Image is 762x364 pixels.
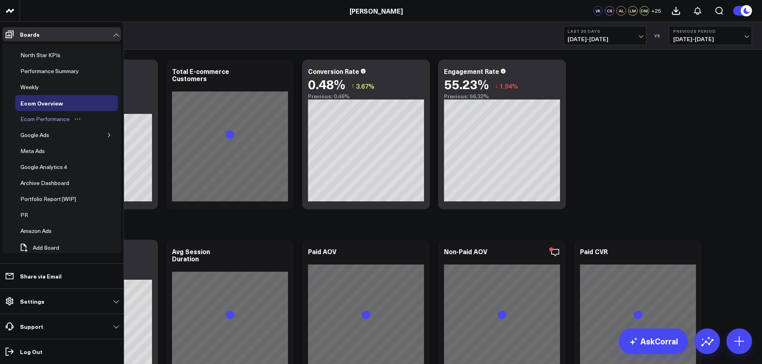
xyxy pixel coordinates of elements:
a: Ecom PerformanceOpen board menu [15,111,87,127]
div: VK [593,6,603,16]
span: ↓ [495,81,498,91]
div: Paid CVR [580,247,608,256]
div: Paid AOV [308,247,336,256]
p: Settings [20,298,44,304]
a: PROpen board menu [15,207,45,223]
div: Portfolio Report [WIP] [18,194,78,204]
a: North Star KPIsOpen board menu [15,47,78,63]
div: Meta Ads [18,146,47,156]
div: DM [640,6,649,16]
div: Archive Dashboard [18,178,71,188]
div: Total E-commerce Customers [172,67,229,83]
p: Log Out [20,348,42,355]
div: North Star KPIs [18,50,62,60]
a: Amazon AdsOpen board menu [15,223,69,239]
div: PR [18,210,30,220]
button: Add Board [15,239,63,257]
div: Ecom Overview [18,98,65,108]
div: 55.23% [444,77,489,91]
b: Last 30 Days [568,29,642,34]
div: Weekly [18,82,41,92]
button: +25 [651,6,661,16]
div: CS [605,6,614,16]
div: Google Ads [18,130,51,140]
div: AL [616,6,626,16]
div: Performance Summary [18,66,81,76]
a: WeeklyOpen board menu [15,79,56,95]
p: Boards [20,31,40,38]
span: Add Board [33,245,59,251]
a: Google Analytics 4Open board menu [15,159,84,175]
p: Support [20,323,43,330]
div: Non-Paid AOV [444,247,487,256]
div: Amazon Ads [18,226,54,236]
button: Open board menu [72,116,84,122]
span: 3.67% [356,82,374,90]
button: Last 30 Days[DATE]-[DATE] [563,26,646,45]
div: VS [650,33,665,38]
a: Portfolio Report [WIP]Open board menu [15,191,93,207]
div: LM [628,6,638,16]
div: Previous: 0.46% [308,93,424,99]
span: + 25 [651,8,661,14]
p: Share via Email [20,273,62,279]
div: Conversion Rate [308,67,359,76]
div: Previous: 56.32% [444,93,560,99]
div: Google Analytics 4 [18,162,69,172]
a: AskCorral [619,328,688,354]
span: [DATE] - [DATE] [568,36,642,42]
a: Log Out [2,344,121,359]
div: Engagement Rate [444,67,499,76]
a: [PERSON_NAME] [350,6,403,15]
a: Ecom OverviewOpen board menu [15,95,80,111]
span: 1.94% [500,82,518,90]
button: Previous Period[DATE]-[DATE] [669,26,752,45]
a: Google AdsOpen board menu [15,127,66,143]
a: Performance SummaryOpen board menu [15,63,96,79]
a: Archive DashboardOpen board menu [15,175,86,191]
span: [DATE] - [DATE] [673,36,748,42]
a: Meta AdsOpen board menu [15,143,62,159]
span: ↑ [351,81,354,91]
div: Ecom Performance [18,114,72,124]
div: Avg Session Duration [172,247,210,263]
b: Previous Period [673,29,748,34]
div: 0.48% [308,77,345,91]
